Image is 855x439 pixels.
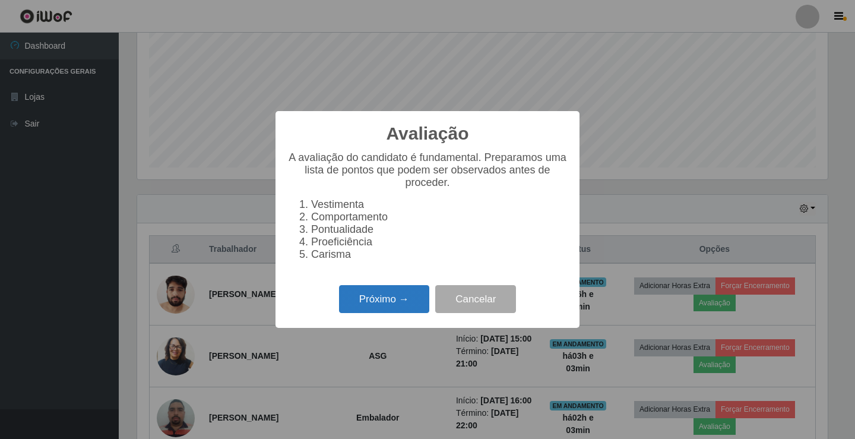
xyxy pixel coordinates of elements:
li: Vestimenta [311,198,568,211]
li: Comportamento [311,211,568,223]
li: Carisma [311,248,568,261]
li: Pontualidade [311,223,568,236]
button: Próximo → [339,285,429,313]
h2: Avaliação [387,123,469,144]
li: Proeficiência [311,236,568,248]
p: A avaliação do candidato é fundamental. Preparamos uma lista de pontos que podem ser observados a... [287,151,568,189]
button: Cancelar [435,285,516,313]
